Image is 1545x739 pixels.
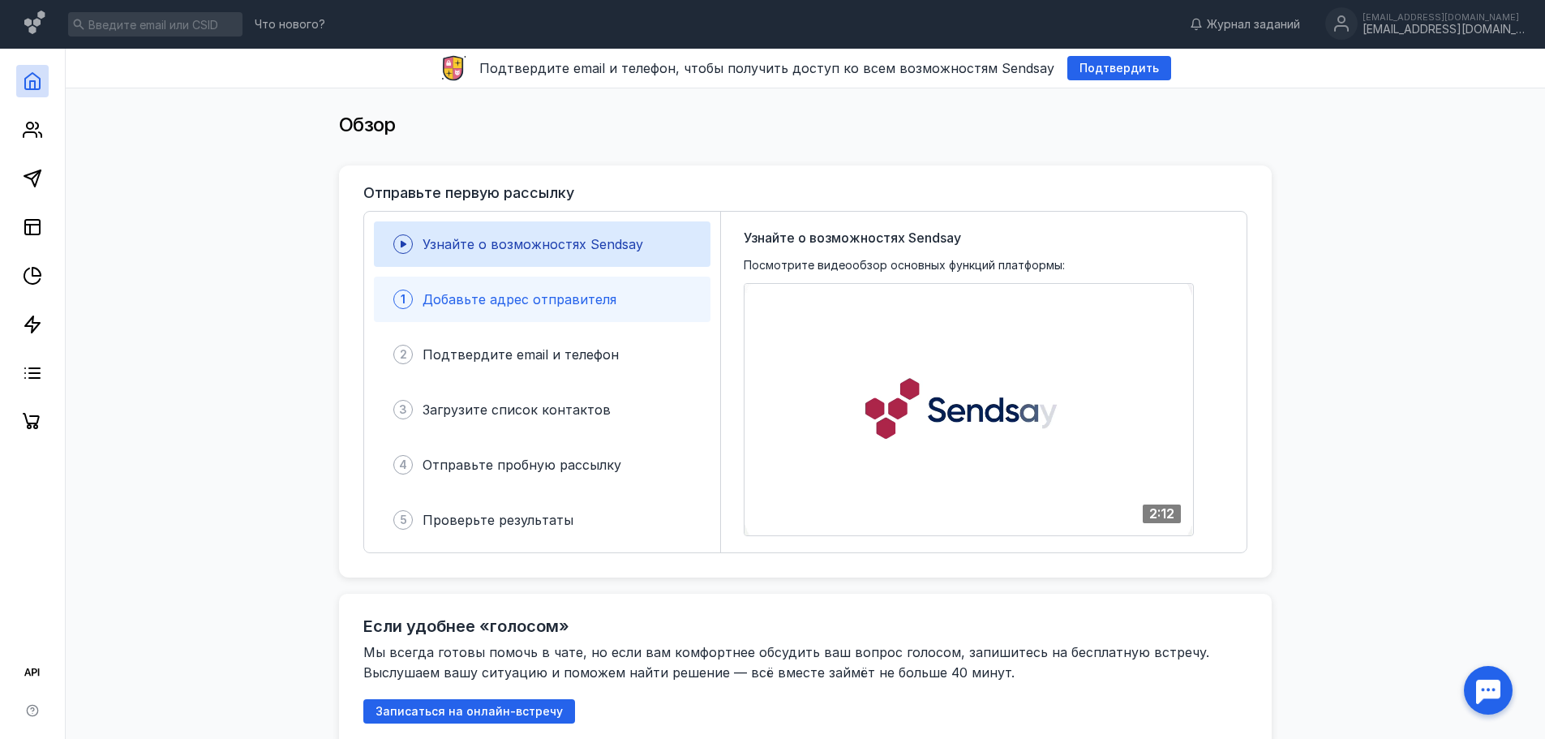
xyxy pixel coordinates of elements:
span: 4 [399,457,407,473]
span: Подтвердить [1079,62,1159,75]
div: 2:12 [1143,505,1181,523]
span: Отправьте пробную рассылку [423,457,621,473]
span: Загрузите список контактов [423,402,611,418]
span: Журнал заданий [1207,16,1300,32]
span: Добавьте адрес отправителя [423,291,616,307]
span: 3 [399,402,407,418]
h2: Если удобнее «голосом» [363,617,569,636]
h3: Отправьте первую рассылку [363,185,574,201]
button: Подтвердить [1067,56,1171,80]
span: Мы всегда готовы помочь в чате, но если вам комфортнее обсудить ваш вопрос голосом, запишитесь на... [363,644,1213,681]
span: Обзор [339,113,396,136]
span: 1 [401,291,406,307]
button: Записаться на онлайн-встречу [363,699,575,724]
span: Что нового? [255,19,325,30]
span: Записаться на онлайн-встречу [376,705,563,719]
span: Узнайте о возможностях Sendsay [423,236,643,252]
div: [EMAIL_ADDRESS][DOMAIN_NAME] [1363,12,1525,22]
a: Записаться на онлайн-встречу [363,704,575,718]
span: 5 [400,512,407,528]
a: Журнал заданий [1182,16,1308,32]
span: Подтвердите email и телефон [423,346,619,363]
span: 2 [400,346,407,363]
span: Проверьте результаты [423,512,573,528]
div: [EMAIL_ADDRESS][DOMAIN_NAME] [1363,23,1525,37]
input: Введите email или CSID [68,12,242,37]
span: Узнайте о возможностях Sendsay [744,228,961,247]
span: Подтвердите email и телефон, чтобы получить доступ ко всем возможностям Sendsay [479,60,1054,76]
a: Что нового? [247,19,333,30]
span: Посмотрите видеообзор основных функций платформы: [744,257,1065,273]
